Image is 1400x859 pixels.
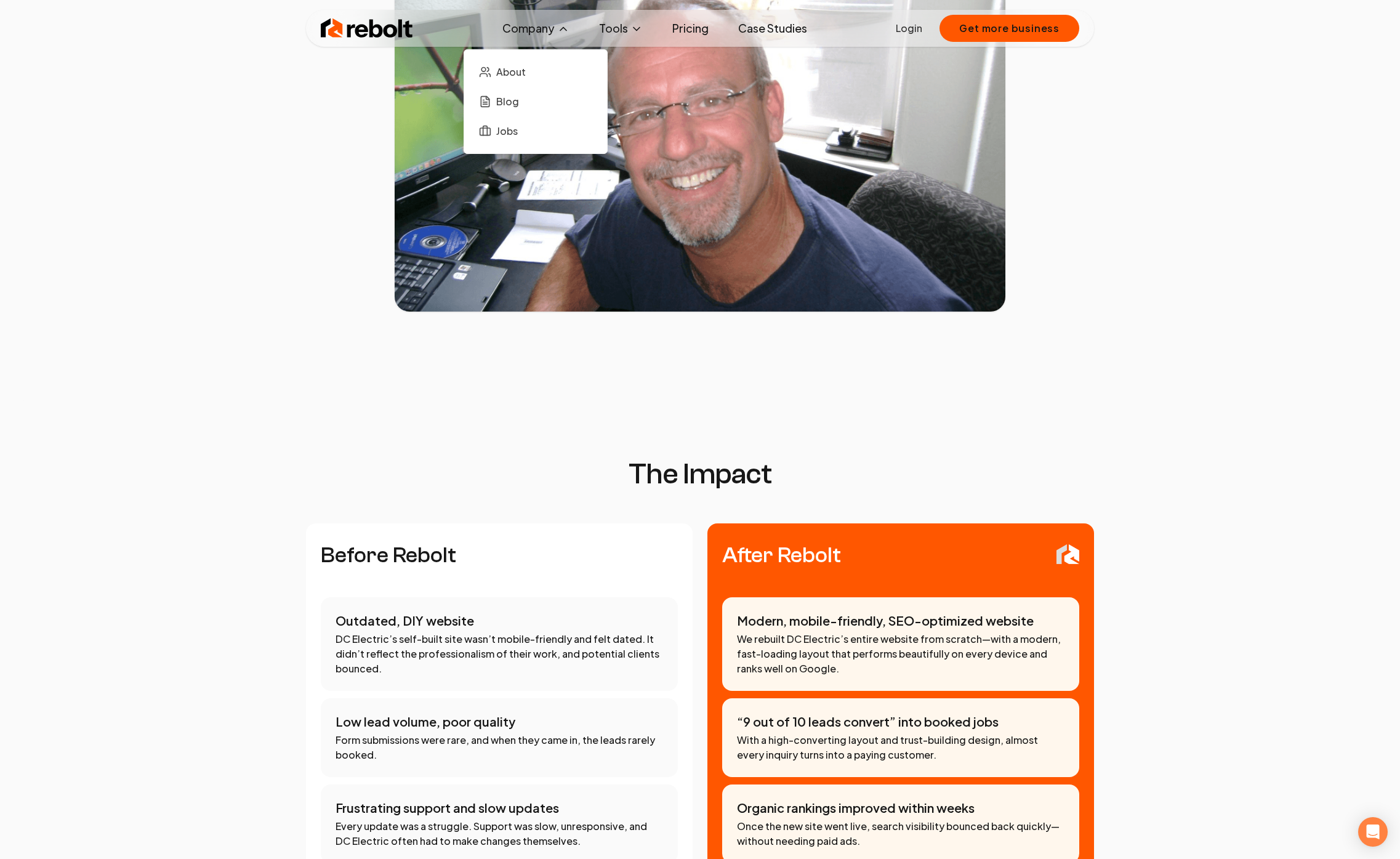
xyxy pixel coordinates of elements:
[336,799,663,817] p: Frustrating support and slow updates
[896,21,922,36] a: Login
[737,612,1064,629] p: Modern, mobile-friendly, SEO-optimized website
[336,612,663,629] p: Outdated, DIY website
[474,119,597,143] a: Jobs
[321,16,413,41] img: Rebolt Logo
[321,543,456,568] p: Before Rebolt
[629,459,771,489] h1: The Impact
[662,16,718,41] a: Pricing
[722,543,841,568] p: After Rebolt
[336,819,663,849] p: Every update was a struggle. Support was slow, unresponsive, and DC Electric often had to make ch...
[728,16,817,41] a: Case Studies
[1056,544,1079,564] img: Rebolt Logo
[737,733,1064,762] p: With a high-converting layout and trust-building design, almost every inquiry turns into a paying...
[496,124,518,139] span: Jobs
[737,713,1064,730] p: “9 out of 10 leads convert” into booked jobs
[496,65,526,79] span: About
[336,632,663,676] p: DC Electric’s self-built site wasn’t mobile-friendly and felt dated. It didn’t reflect the profes...
[737,632,1064,676] p: We rebuilt DC Electric’s entire website from scratch—with a modern, fast-loading layout that perf...
[336,713,663,730] p: Low lead volume, poor quality
[474,60,597,84] a: About
[589,16,653,41] button: Tools
[496,94,519,109] span: Blog
[474,89,597,114] a: Blog
[737,799,1064,817] p: Organic rankings improved within weeks
[1358,817,1388,847] div: Open Intercom Messenger
[336,733,663,762] p: Form submissions were rare, and when they came in, the leads rarely booked.
[737,819,1064,849] p: Once the new site went live, search visibility bounced back quickly—without needing paid ads.
[939,15,1079,42] button: Get more business
[493,16,579,41] button: Company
